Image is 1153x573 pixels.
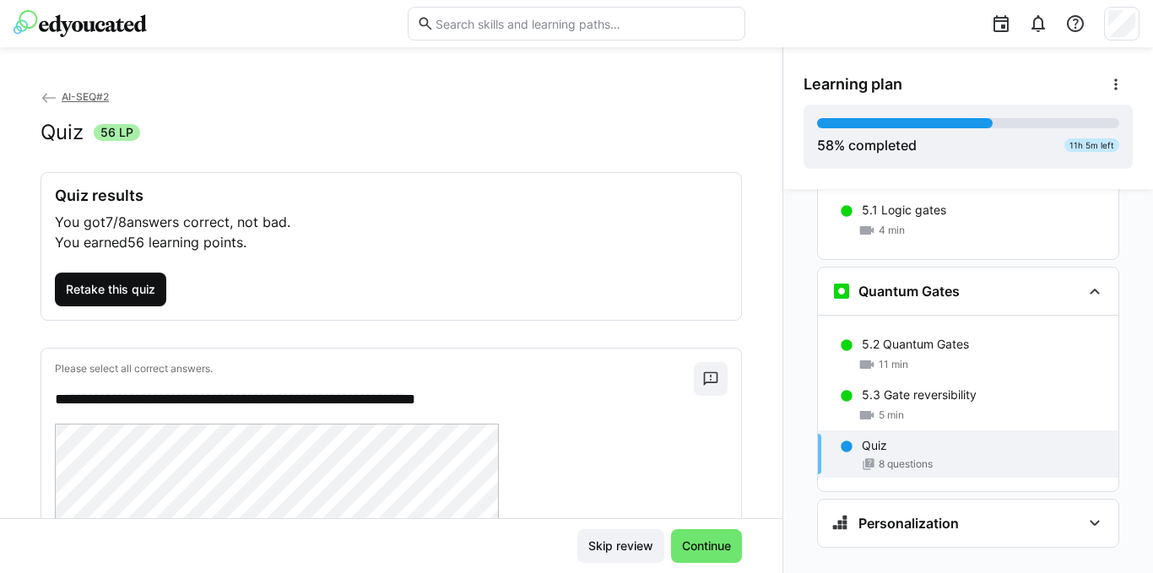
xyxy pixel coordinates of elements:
button: Continue [671,529,742,563]
span: Learning plan [804,75,902,94]
span: AI-SEQ#2 [62,90,109,103]
span: 4 min [879,224,905,237]
div: % completed [817,135,917,155]
a: AI-SEQ#2 [41,90,109,103]
p: You got answers correct, not bad. [55,212,728,232]
h2: Quiz [41,120,84,145]
h3: Quiz results [55,186,728,205]
p: Please select all correct answers. [55,362,694,376]
p: 5.2 Quantum Gates [862,336,969,353]
div: 11h 5m left [1064,138,1119,152]
button: Retake this quiz [55,273,166,306]
h3: Personalization [858,515,959,532]
span: 11 min [879,358,908,371]
p: 5.3 Gate reversibility [862,387,977,403]
span: 8 questions [879,457,933,471]
span: 56 LP [100,124,133,141]
span: 7/8 [106,214,127,230]
span: 58 [817,137,834,154]
p: Quiz [862,437,887,454]
span: Continue [679,538,733,554]
p: You earned . [55,232,728,252]
span: Retake this quiz [63,281,158,298]
h3: Quantum Gates [858,283,960,300]
button: Skip review [577,529,664,563]
span: 56 learning points [127,234,243,251]
input: Search skills and learning paths… [434,16,736,31]
span: 5 min [879,408,904,422]
span: Skip review [586,538,656,554]
p: 5.1 Logic gates [862,202,946,219]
